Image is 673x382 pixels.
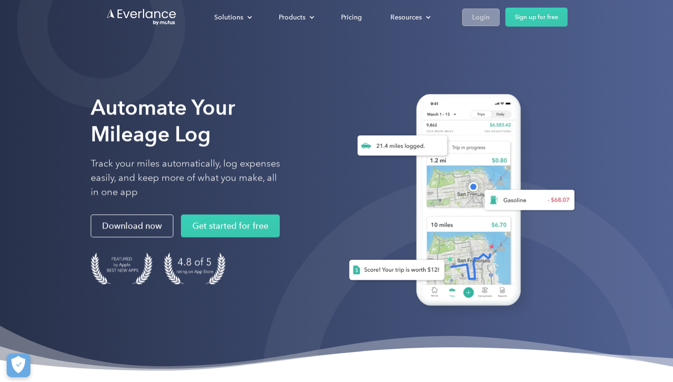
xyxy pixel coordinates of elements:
[390,11,422,23] div: Resources
[91,157,281,200] p: Track your miles automatically, log expenses easily, and keep more of what you make, all in one app
[472,11,490,23] div: Login
[205,9,260,26] div: Solutions
[269,9,322,26] div: Products
[279,11,305,23] div: Products
[7,353,30,377] button: Cookies Settings
[334,85,582,320] img: Everlance, mileage tracker app, expense tracking app
[91,215,173,238] a: Download now
[106,8,177,26] a: Go to homepage
[214,11,243,23] div: Solutions
[505,8,568,27] a: Sign up for free
[91,253,152,285] img: Badge for Featured by Apple Best New Apps
[341,11,362,23] div: Pricing
[181,215,280,238] a: Get started for free
[462,9,500,26] a: Login
[381,9,438,26] div: Resources
[164,253,226,285] img: 4.9 out of 5 stars on the app store
[91,95,235,147] strong: Automate Your Mileage Log
[332,9,371,26] a: Pricing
